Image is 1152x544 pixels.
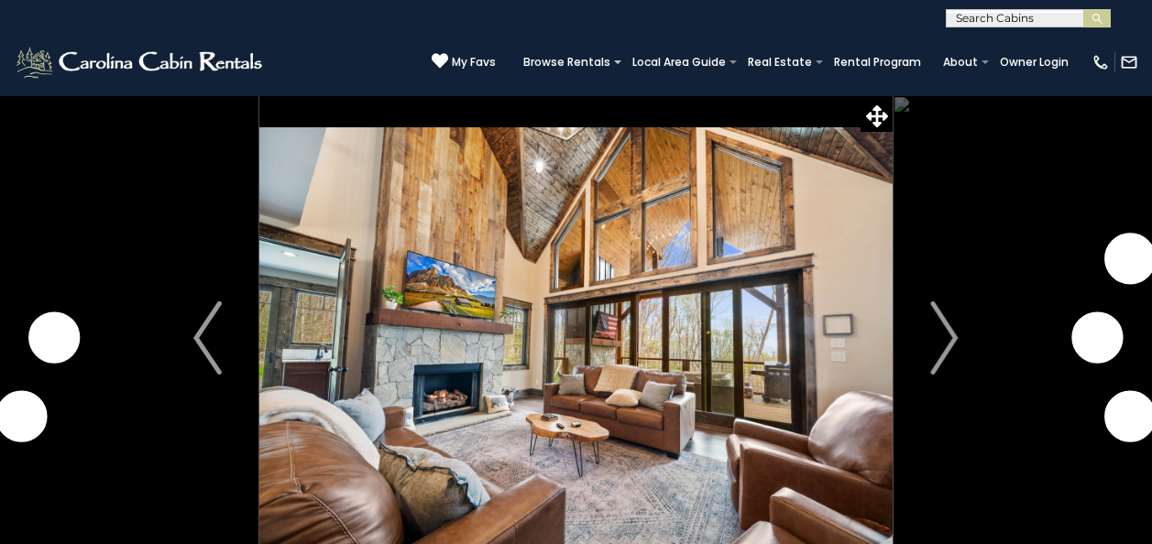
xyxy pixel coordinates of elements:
[1092,53,1110,71] img: phone-regular-white.png
[991,49,1078,75] a: Owner Login
[193,301,221,375] img: arrow
[452,54,496,71] span: My Favs
[14,44,268,81] img: White-1-2.png
[739,49,821,75] a: Real Estate
[514,49,620,75] a: Browse Rentals
[432,52,496,71] a: My Favs
[825,49,930,75] a: Rental Program
[934,49,987,75] a: About
[623,49,735,75] a: Local Area Guide
[930,301,958,375] img: arrow
[1120,53,1138,71] img: mail-regular-white.png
